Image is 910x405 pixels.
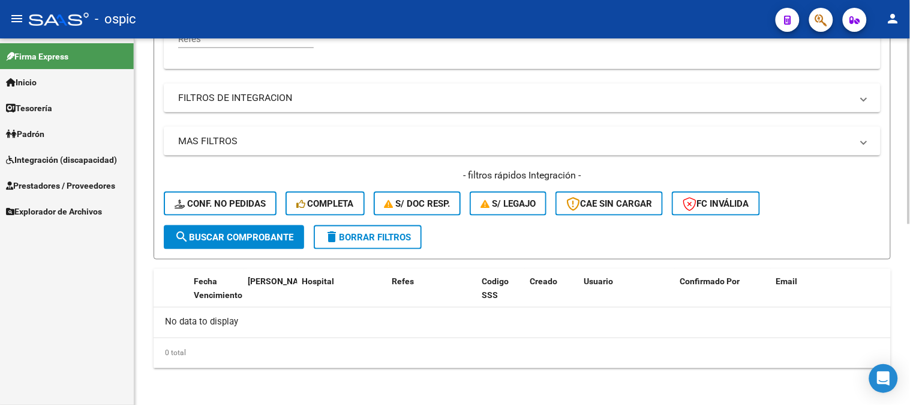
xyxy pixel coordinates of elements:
span: Explorador de Archivos [6,205,102,218]
datatable-header-cell: Usuario [579,269,675,322]
span: Completa [296,198,354,209]
span: Buscar Comprobante [175,232,293,243]
span: - ospic [95,6,136,32]
button: S/ Doc Resp. [374,192,461,216]
mat-panel-title: FILTROS DE INTEGRACION [178,91,852,105]
mat-icon: person [886,11,900,26]
span: Firma Express [6,50,68,63]
div: 0 total [154,338,891,368]
div: No data to display [154,308,891,338]
span: S/ legajo [480,198,536,209]
button: Conf. no pedidas [164,192,277,216]
span: Padrón [6,127,44,141]
mat-expansion-panel-header: FILTROS DE INTEGRACION [164,84,881,112]
span: Borrar Filtros [325,232,411,243]
datatable-header-cell: Hospital [297,269,387,322]
span: Usuario [584,277,613,287]
button: FC Inválida [672,192,760,216]
button: Completa [286,192,365,216]
datatable-header-cell: Fecha Vencimiento [189,269,243,322]
span: Fecha Vencimiento [194,277,242,300]
mat-icon: menu [10,11,24,26]
datatable-header-cell: Email [771,269,891,322]
span: Conf. no pedidas [175,198,266,209]
span: Creado [530,277,557,287]
span: Tesorería [6,102,52,115]
span: S/ Doc Resp. [385,198,451,209]
button: Buscar Comprobante [164,225,304,249]
datatable-header-cell: Creado [525,269,579,322]
span: Codigo SSS [482,277,509,300]
span: Integración (discapacidad) [6,153,117,166]
button: S/ legajo [470,192,546,216]
mat-panel-title: MAS FILTROS [178,135,852,148]
mat-icon: search [175,230,189,244]
mat-icon: delete [325,230,339,244]
div: Open Intercom Messenger [869,364,898,393]
span: Confirmado Por [680,277,740,287]
span: Hospital [302,277,334,287]
datatable-header-cell: Refes [387,269,477,322]
span: Refes [392,277,414,287]
button: CAE SIN CARGAR [555,192,663,216]
h4: - filtros rápidos Integración - [164,169,881,182]
datatable-header-cell: Codigo SSS [477,269,525,322]
mat-expansion-panel-header: MAS FILTROS [164,127,881,156]
span: Inicio [6,76,37,89]
span: Prestadores / Proveedores [6,179,115,192]
datatable-header-cell: Fecha Confimado [243,269,297,322]
span: CAE SIN CARGAR [566,198,652,209]
span: Email [776,277,797,287]
span: [PERSON_NAME] [248,277,313,287]
datatable-header-cell: Confirmado Por [675,269,771,322]
button: Borrar Filtros [314,225,422,249]
span: FC Inválida [683,198,749,209]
